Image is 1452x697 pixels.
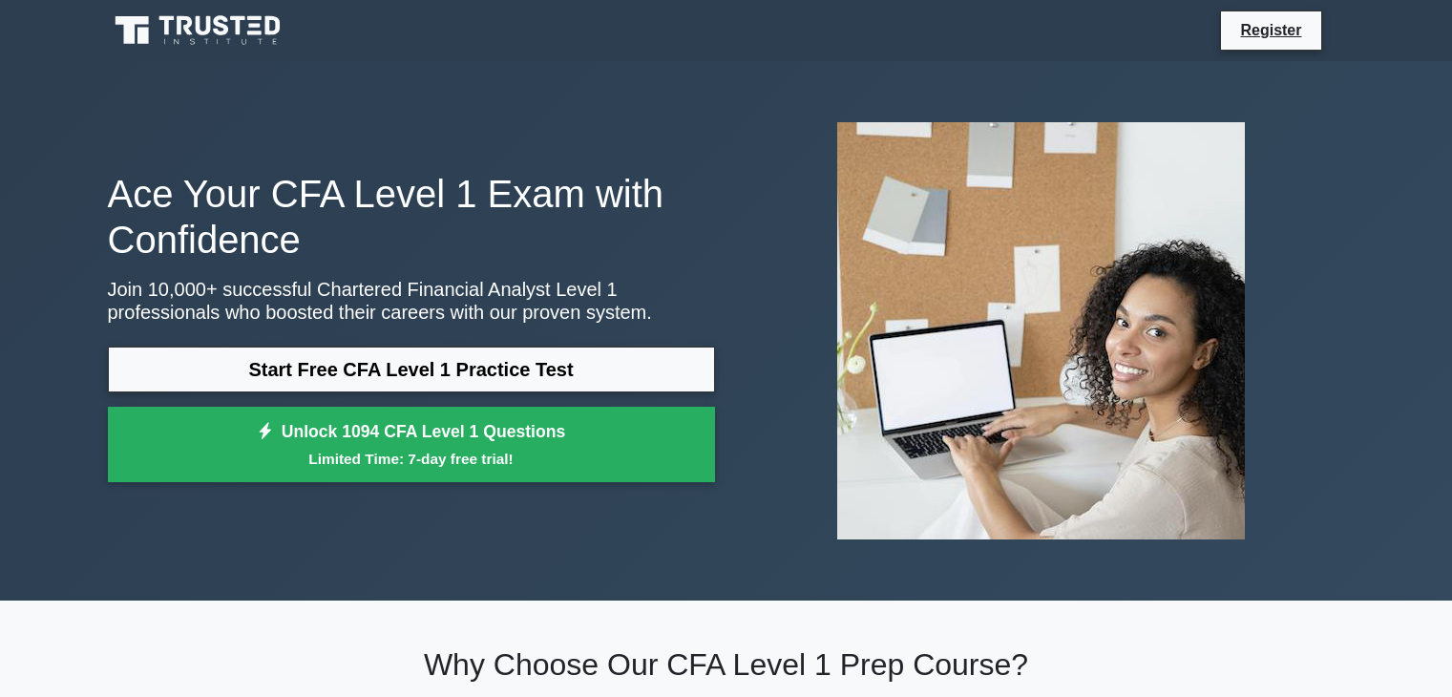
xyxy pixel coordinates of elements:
a: Start Free CFA Level 1 Practice Test [108,347,715,392]
a: Register [1229,18,1313,42]
p: Join 10,000+ successful Chartered Financial Analyst Level 1 professionals who boosted their caree... [108,278,715,324]
h1: Ace Your CFA Level 1 Exam with Confidence [108,171,715,263]
small: Limited Time: 7-day free trial! [132,448,691,470]
a: Unlock 1094 CFA Level 1 QuestionsLimited Time: 7-day free trial! [108,407,715,483]
h2: Why Choose Our CFA Level 1 Prep Course? [108,646,1345,683]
